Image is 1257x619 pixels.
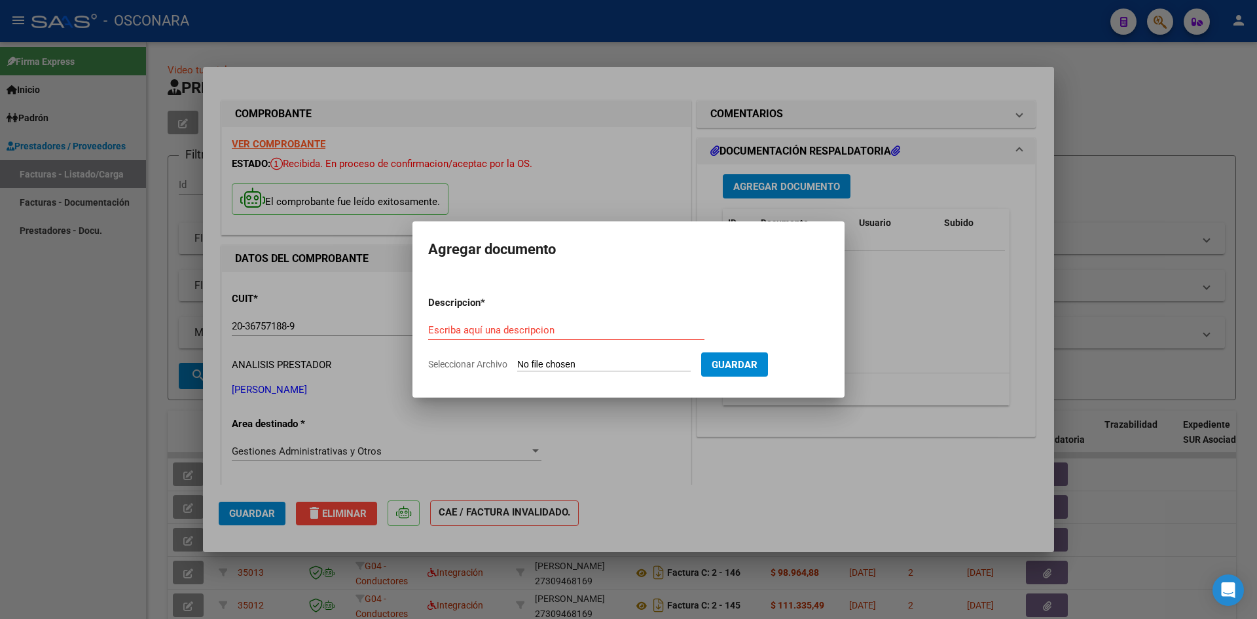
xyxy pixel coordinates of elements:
[428,295,549,310] p: Descripcion
[1212,574,1244,606] div: Open Intercom Messenger
[712,359,757,371] span: Guardar
[428,237,829,262] h2: Agregar documento
[701,352,768,377] button: Guardar
[428,359,507,369] span: Seleccionar Archivo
